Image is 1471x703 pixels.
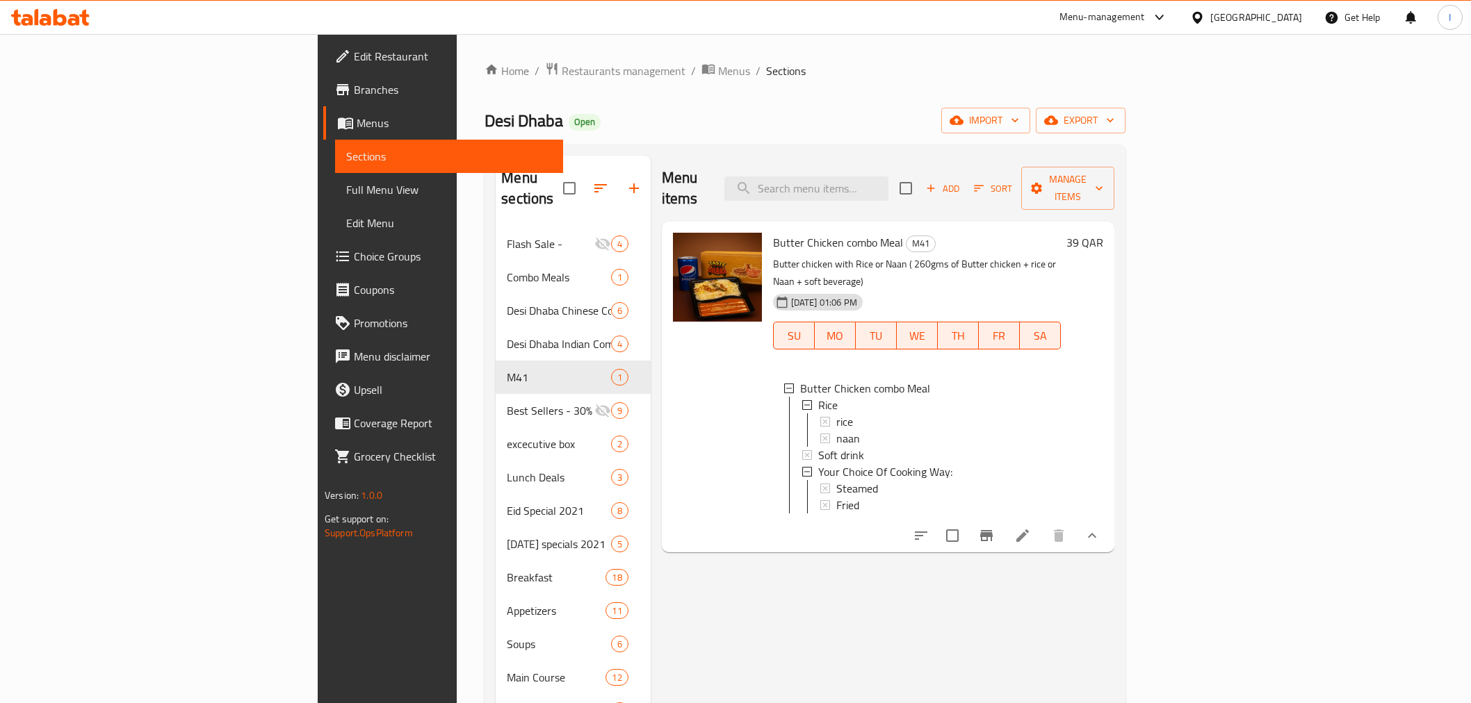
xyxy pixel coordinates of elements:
[612,638,628,651] span: 6
[907,235,935,251] span: M41
[496,327,650,361] div: Desi Dhaba Indian Combo Meal4
[1210,10,1302,25] div: [GEOGRAPHIC_DATA]
[856,322,897,349] button: TU
[496,294,650,327] div: Desi Dhaba Chinese Combo Meal6
[594,235,611,252] svg: Inactive section
[766,63,806,79] span: Sections
[1036,108,1125,133] button: export
[507,536,610,552] div: Ramadan specials 2021
[507,469,610,486] span: Lunch Deals
[507,669,606,686] span: Main Course
[496,494,650,527] div: Eid Special 20218
[773,256,1061,290] p: Butter chicken with Rice or Naan ( 260gms of Butter chicken + rice or Naan + soft beverage)
[943,326,973,346] span: TH
[970,519,1003,552] button: Branch-specific-item
[335,140,563,173] a: Sections
[562,63,685,79] span: Restaurants management
[952,112,1019,129] span: import
[611,436,628,452] div: items
[606,602,628,619] div: items
[496,361,650,394] div: M411
[662,167,708,209] h2: Menu items
[818,397,838,413] span: Rice
[507,235,594,252] span: Flash Sale -
[1032,171,1103,206] span: Manage items
[612,271,628,284] span: 1
[496,227,650,260] div: Flash Sale -4
[325,524,413,542] a: Support.OpsPlatform
[938,322,979,349] button: TH
[773,322,815,349] button: SU
[507,536,610,552] span: [DATE] specials 2021
[718,63,750,79] span: Menus
[323,40,563,73] a: Edit Restaurant
[1042,519,1075,552] button: delete
[756,63,761,79] li: /
[323,273,563,306] a: Coupons
[1066,233,1103,252] h6: 39 QAR
[612,404,628,417] span: 9
[361,486,382,504] span: 1.0.0
[335,173,563,206] a: Full Menu View
[507,369,610,386] div: M41
[897,322,938,349] button: WE
[1021,167,1114,210] button: Manage items
[701,62,750,80] a: Menus
[606,669,628,686] div: items
[612,504,628,518] span: 8
[818,447,864,463] span: Soft drink
[1084,527,1100,544] svg: Show Choices
[836,413,853,430] span: rice
[979,322,1020,349] button: FR
[611,636,628,652] div: items
[323,306,563,340] a: Promotions
[606,571,627,584] span: 18
[346,215,552,231] span: Edit Menu
[496,461,650,494] div: Lunch Deals3
[611,502,628,519] div: items
[974,181,1012,197] span: Sort
[323,440,563,473] a: Grocery Checklist
[346,181,552,198] span: Full Menu View
[507,336,610,352] div: Desi Dhaba Indian Combo Meal
[507,402,594,419] div: Best Sellers - 30% Off
[545,62,685,80] a: Restaurants management
[354,48,552,65] span: Edit Restaurant
[325,510,389,528] span: Get support on:
[507,602,606,619] span: Appetizers
[612,238,628,251] span: 4
[984,326,1014,346] span: FR
[815,322,856,349] button: MO
[902,326,932,346] span: WE
[1075,519,1109,552] button: show more
[507,269,610,286] span: Combo Meals
[346,148,552,165] span: Sections
[612,371,628,384] span: 1
[1059,9,1145,26] div: Menu-management
[724,176,888,201] input: search
[323,240,563,273] a: Choice Groups
[496,561,650,594] div: Breakfast18
[507,302,610,319] span: Desi Dhaba Chinese Combo Meal
[507,502,610,519] span: Eid Special 2021
[970,178,1016,199] button: Sort
[612,471,628,484] span: 3
[323,373,563,406] a: Upsell
[800,380,930,397] span: Butter Chicken combo Meal
[611,269,628,286] div: items
[594,402,611,419] svg: Inactive section
[904,519,938,552] button: sort-choices
[507,436,610,452] div: excecutive box
[507,636,610,652] span: Soups
[1014,527,1031,544] a: Edit menu item
[323,406,563,440] a: Coverage Report
[938,521,967,550] span: Select to update
[569,116,601,128] span: Open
